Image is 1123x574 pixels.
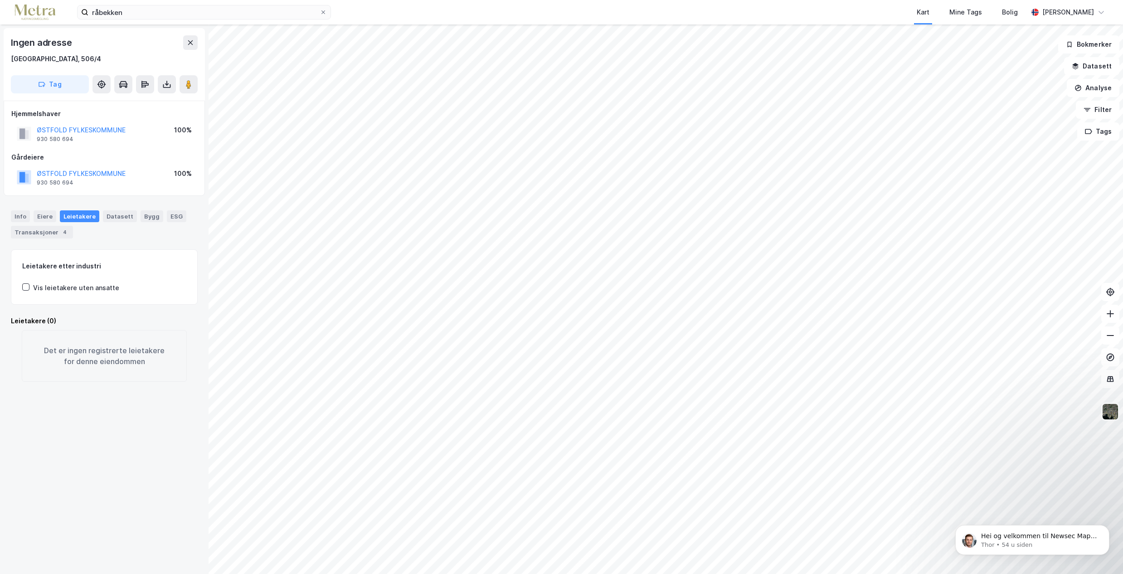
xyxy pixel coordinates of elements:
div: Bygg [141,210,163,222]
div: [GEOGRAPHIC_DATA], 506/4 [11,54,101,64]
div: Vis leietakere uten ansatte [33,282,119,293]
div: Eiere [34,210,56,222]
div: Info [11,210,30,222]
p: Message from Thor, sent 54 u siden [39,35,156,43]
div: Gårdeiere [11,152,197,163]
div: 930 580 694 [37,179,73,186]
div: 100% [174,168,192,179]
div: Hjemmelshaver [11,108,197,119]
div: Datasett [103,210,137,222]
button: Tag [11,75,89,93]
button: Bokmerker [1058,35,1119,54]
div: 930 580 694 [37,136,73,143]
span: Hei og velkommen til Newsec Maps, [PERSON_NAME] 🥳 Om det er du lurer på så kan du enkelt chatte d... [39,26,155,70]
div: [PERSON_NAME] [1042,7,1094,18]
div: Ingen adresse [11,35,73,50]
div: 100% [174,125,192,136]
button: Tags [1077,122,1119,141]
button: Filter [1076,101,1119,119]
iframe: Intercom notifications melding [942,506,1123,569]
img: metra-logo.256734c3b2bbffee19d4.png [15,5,55,20]
button: Analyse [1067,79,1119,97]
div: Det er ingen registrerte leietakere for denne eiendommen [22,330,187,382]
div: Leietakere etter industri [22,261,186,272]
img: 9k= [1102,403,1119,420]
input: Søk på adresse, matrikkel, gårdeiere, leietakere eller personer [88,5,320,19]
div: 4 [60,228,69,237]
div: Kart [917,7,929,18]
div: Leietakere [60,210,99,222]
button: Datasett [1064,57,1119,75]
div: ESG [167,210,186,222]
div: Bolig [1002,7,1018,18]
div: Transaksjoner [11,226,73,238]
div: Leietakere (0) [11,316,198,326]
div: Mine Tags [949,7,982,18]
